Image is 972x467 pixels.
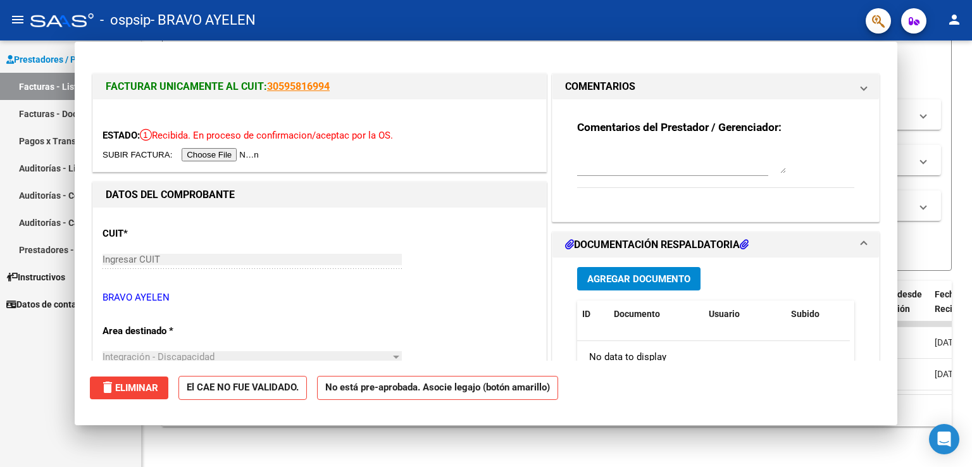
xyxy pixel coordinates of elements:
[151,6,256,34] span: - BRAVO AYELEN
[609,301,704,328] datatable-header-cell: Documento
[947,12,962,27] mat-icon: person
[577,341,850,373] div: No data to display
[103,351,215,363] span: Integración - Discapacidad
[704,301,786,328] datatable-header-cell: Usuario
[577,267,701,290] button: Agregar Documento
[267,80,330,92] a: 30595816994
[552,74,879,99] mat-expansion-panel-header: COMENTARIOS
[140,130,393,141] span: Recibida. En proceso de confirmacion/aceptac por la OS.
[582,309,590,319] span: ID
[929,424,959,454] div: Open Intercom Messenger
[935,337,961,347] span: [DATE]
[103,324,233,339] p: Area destinado *
[791,309,819,319] span: Subido
[100,382,158,394] span: Eliminar
[103,290,537,305] p: BRAVO AYELEN
[565,79,635,94] h1: COMENTARIOS
[10,12,25,27] mat-icon: menu
[103,227,233,241] p: CUIT
[6,297,89,311] span: Datos de contacto
[577,121,782,134] strong: Comentarios del Prestador / Gerenciador:
[577,301,609,328] datatable-header-cell: ID
[849,301,913,328] datatable-header-cell: Acción
[935,369,961,379] span: [DATE]
[100,380,115,395] mat-icon: delete
[786,301,849,328] datatable-header-cell: Subido
[6,53,121,66] span: Prestadores / Proveedores
[317,376,558,401] strong: No está pre-aprobada. Asocie legajo (botón amarillo)
[587,273,690,285] span: Agregar Documento
[552,99,879,221] div: COMENTARIOS
[106,189,235,201] strong: DATOS DEL COMPROBANTE
[6,270,65,284] span: Instructivos
[935,289,970,314] span: Fecha Recibido
[878,289,922,314] span: Días desde Emisión
[90,377,168,399] button: Eliminar
[565,237,749,252] h1: DOCUMENTACIÓN RESPALDATORIA
[873,281,930,337] datatable-header-cell: Días desde Emisión
[178,376,307,401] strong: El CAE NO FUE VALIDADO.
[709,309,740,319] span: Usuario
[614,309,660,319] span: Documento
[106,80,267,92] span: FACTURAR UNICAMENTE AL CUIT:
[103,130,140,141] span: ESTADO:
[100,6,151,34] span: - ospsip
[552,232,879,258] mat-expansion-panel-header: DOCUMENTACIÓN RESPALDATORIA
